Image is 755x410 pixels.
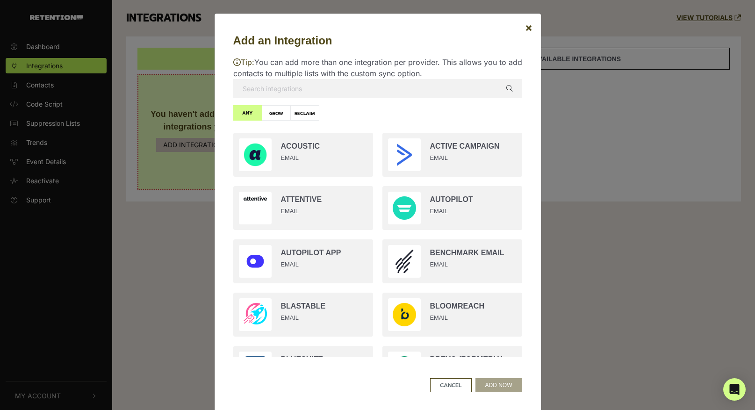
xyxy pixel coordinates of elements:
[233,79,522,98] input: Search integrations
[233,32,522,49] h5: Add an Integration
[233,57,522,79] p: You can add more than one integration per provider. This allows you to add contacts to multiple l...
[262,105,291,121] label: GROW
[518,14,540,41] button: Close
[290,105,319,121] label: RECLAIM
[723,378,746,401] div: Open Intercom Messenger
[525,21,532,34] span: ×
[233,105,262,121] label: ANY
[233,58,254,67] span: Tip:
